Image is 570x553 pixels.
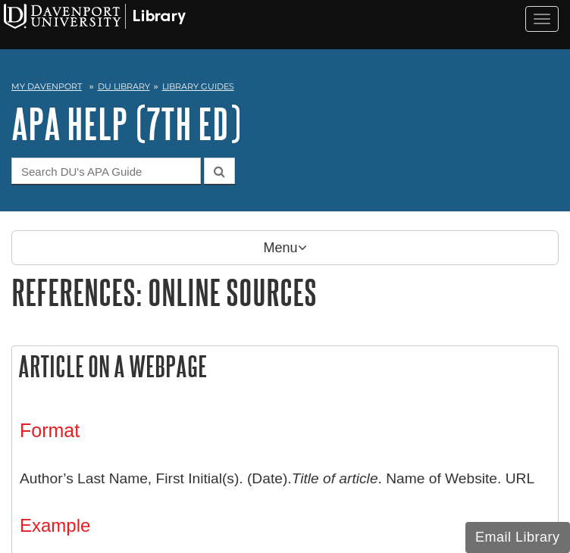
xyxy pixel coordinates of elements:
a: DU Library [98,81,150,92]
p: Menu [11,230,559,265]
input: Search DU's APA Guide [11,158,201,184]
button: Email Library [465,522,570,553]
a: My Davenport [11,80,82,93]
a: Library Guides [162,81,234,92]
a: APA Help (7th Ed) [11,100,241,147]
h4: Example [20,516,550,536]
i: Title of article [292,470,378,486]
p: Author’s Last Name, First Initial(s). (Date). . Name of Website. URL [20,457,550,501]
img: Davenport University Logo [4,4,186,29]
h3: Format [20,420,550,442]
h2: Article on a Webpage [12,346,558,386]
h1: References: Online Sources [11,273,559,311]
